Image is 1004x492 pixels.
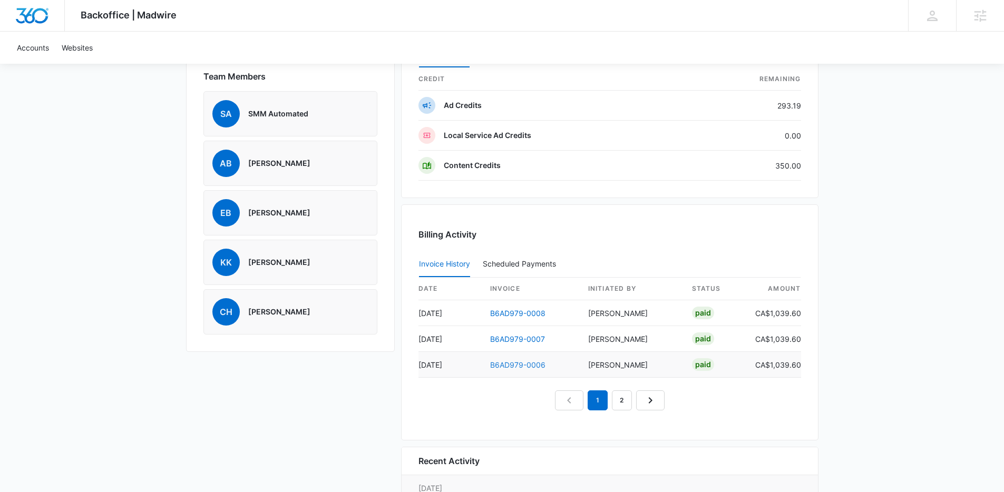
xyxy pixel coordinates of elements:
[692,332,714,345] div: Paid
[418,228,801,241] h3: Billing Activity
[248,307,310,317] p: [PERSON_NAME]
[248,257,310,268] p: [PERSON_NAME]
[444,130,531,141] p: Local Service Ad Credits
[588,390,608,410] em: 1
[419,252,470,277] button: Invoice History
[580,352,684,378] td: [PERSON_NAME]
[212,298,240,326] span: CH
[689,121,801,151] td: 0.00
[212,150,240,177] span: AB
[418,455,480,467] h6: Recent Activity
[747,352,801,378] td: CA$1,039.60
[418,278,482,300] th: date
[612,390,632,410] a: Page 2
[212,100,240,127] span: SA
[482,278,580,300] th: invoice
[248,208,310,218] p: [PERSON_NAME]
[444,160,501,171] p: Content Credits
[747,300,801,326] td: CA$1,039.60
[248,109,308,119] p: SMM Automated
[212,249,240,276] span: KK
[212,199,240,227] span: EB
[636,390,665,410] a: Next Page
[747,278,801,300] th: amount
[490,309,545,318] a: B6AD979-0008
[747,326,801,352] td: CA$1,039.60
[490,360,545,369] a: B6AD979-0006
[689,68,801,91] th: Remaining
[248,158,310,169] p: [PERSON_NAME]
[418,352,482,378] td: [DATE]
[692,358,714,371] div: Paid
[555,390,665,410] nav: Pagination
[692,307,714,319] div: Paid
[418,326,482,352] td: [DATE]
[55,32,99,64] a: Websites
[580,300,684,326] td: [PERSON_NAME]
[490,334,545,343] a: B6AD979-0007
[11,32,55,64] a: Accounts
[203,70,266,83] span: Team Members
[580,278,684,300] th: Initiated By
[580,326,684,352] td: [PERSON_NAME]
[418,68,689,91] th: credit
[689,91,801,121] td: 293.19
[483,260,560,268] div: Scheduled Payments
[689,151,801,181] td: 350.00
[81,9,177,21] span: Backoffice | Madwire
[684,278,747,300] th: status
[418,300,482,326] td: [DATE]
[444,100,482,111] p: Ad Credits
